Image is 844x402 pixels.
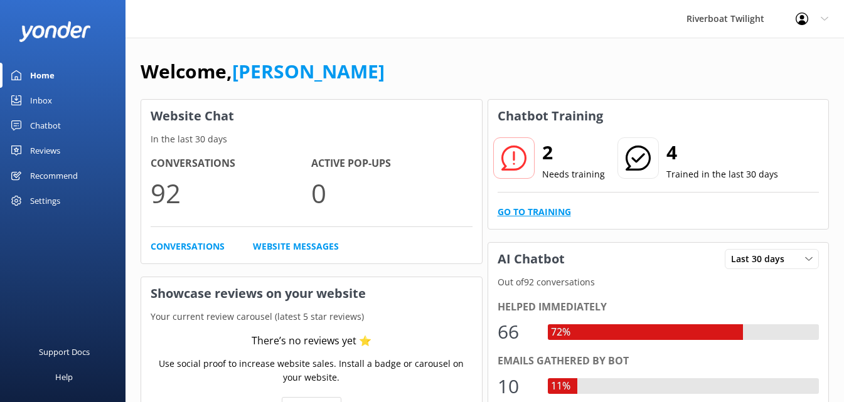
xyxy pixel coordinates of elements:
div: Settings [30,188,60,213]
h4: Conversations [151,156,311,172]
div: Chatbot [30,113,61,138]
div: Helped immediately [498,299,820,315]
h3: Website Chat [141,100,482,132]
p: 92 [151,172,311,214]
h3: AI Chatbot [488,243,574,275]
p: Out of 92 conversations [488,275,829,289]
div: There’s no reviews yet ⭐ [252,333,371,349]
div: 11% [548,378,574,394]
p: Use social proof to increase website sales. Install a badge or carousel on your website. [151,357,473,385]
div: 66 [498,317,535,347]
a: Go to Training [498,205,571,219]
p: 0 [311,172,472,214]
div: Help [55,364,73,389]
p: Trained in the last 30 days [666,167,778,181]
h2: 2 [542,137,605,167]
div: Inbox [30,88,52,113]
div: Home [30,63,55,88]
a: Website Messages [253,240,339,253]
a: Conversations [151,240,225,253]
div: Emails gathered by bot [498,353,820,369]
a: [PERSON_NAME] [232,58,385,84]
div: 10 [498,371,535,401]
h1: Welcome, [141,56,385,87]
div: Recommend [30,163,78,188]
img: yonder-white-logo.png [19,21,91,42]
p: In the last 30 days [141,132,482,146]
h2: 4 [666,137,778,167]
p: Your current review carousel (latest 5 star reviews) [141,310,482,324]
div: 72% [548,324,574,341]
div: Support Docs [39,339,90,364]
span: Last 30 days [731,252,792,266]
h3: Chatbot Training [488,100,612,132]
h4: Active Pop-ups [311,156,472,172]
h3: Showcase reviews on your website [141,277,482,310]
div: Reviews [30,138,60,163]
p: Needs training [542,167,605,181]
